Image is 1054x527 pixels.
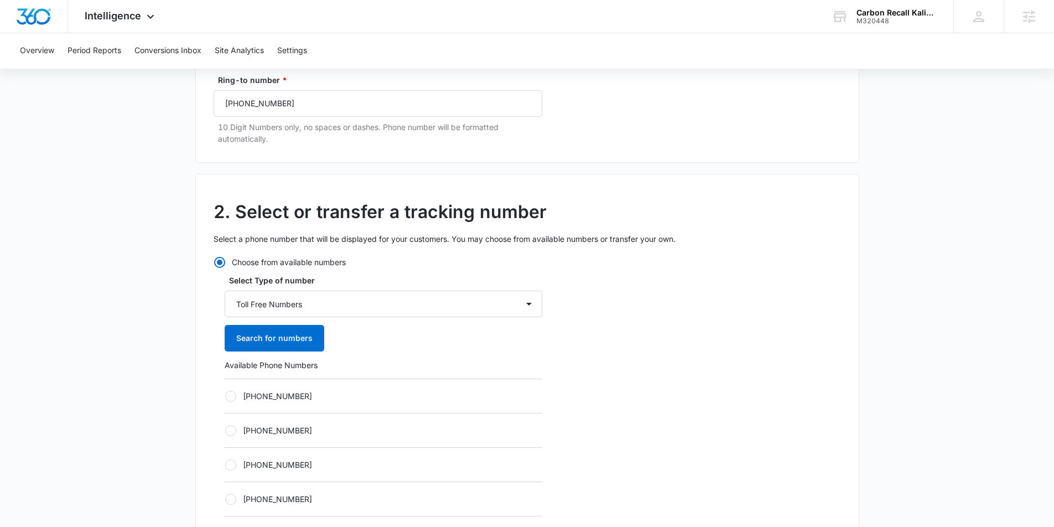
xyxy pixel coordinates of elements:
[229,275,547,286] label: Select Type of number
[225,459,542,471] label: [PHONE_NUMBER]
[214,199,841,225] h2: 2. Select or transfer a tracking number
[218,74,547,86] label: Ring-to number
[225,359,542,371] p: Available Phone Numbers
[215,33,264,69] button: Site Analytics
[225,493,542,505] label: [PHONE_NUMBER]
[225,390,542,402] label: [PHONE_NUMBER]
[214,90,542,117] input: (123) 456-7890
[68,33,121,69] button: Period Reports
[856,17,937,25] div: account id
[225,425,542,436] label: [PHONE_NUMBER]
[856,8,937,17] div: account name
[214,256,542,268] label: Choose from available numbers
[225,325,324,352] button: Search for numbers
[214,233,841,245] p: Select a phone number that will be displayed for your customers. You may choose from available nu...
[218,121,542,144] p: 10 Digit Numbers only, no spaces or dashes. Phone number will be formatted automatically.
[85,10,141,22] span: Intelligence
[134,33,201,69] button: Conversions Inbox
[20,33,54,69] button: Overview
[277,33,307,69] button: Settings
